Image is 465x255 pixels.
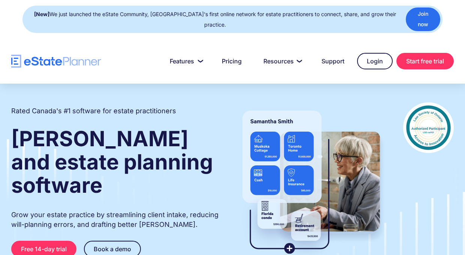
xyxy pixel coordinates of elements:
div: We just launched the eState Community, [GEOGRAPHIC_DATA]'s first online network for estate practi... [30,9,400,30]
a: Start free trial [396,53,454,69]
a: Support [312,54,353,69]
h2: Rated Canada's #1 software for estate practitioners [11,106,176,116]
a: Login [357,53,393,69]
a: Pricing [213,54,251,69]
strong: [PERSON_NAME] and estate planning software [11,126,213,198]
a: home [11,55,101,68]
a: Features [161,54,209,69]
a: Join now [406,7,440,31]
p: Grow your estate practice by streamlining client intake, reducing will-planning errors, and draft... [11,210,219,229]
strong: [New] [34,11,49,17]
a: Resources [254,54,309,69]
